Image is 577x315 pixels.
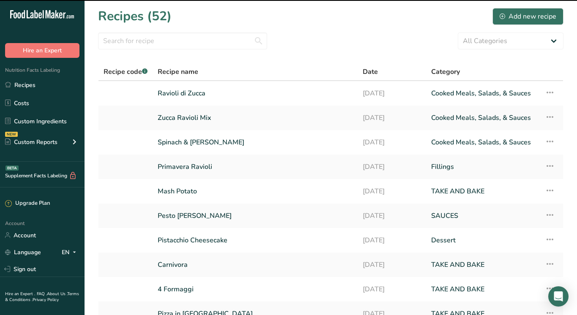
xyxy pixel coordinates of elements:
[5,245,41,260] a: Language
[363,182,421,200] a: [DATE]
[37,291,47,297] a: FAQ .
[5,138,57,147] div: Custom Reports
[158,109,353,127] a: Zucca Ravioli Mix
[431,280,535,298] a: TAKE AND BAKE
[363,133,421,151] a: [DATE]
[431,158,535,176] a: Fillings
[500,11,556,22] div: Add new recipe
[548,286,569,307] div: Open Intercom Messenger
[104,67,148,76] span: Recipe code
[5,291,79,303] a: Terms & Conditions .
[158,133,353,151] a: Spinach & [PERSON_NAME]
[5,199,50,208] div: Upgrade Plan
[158,231,353,249] a: Pistacchio Cheesecake
[431,67,460,77] span: Category
[363,256,421,274] a: [DATE]
[431,231,535,249] a: Dessert
[47,291,67,297] a: About Us .
[5,132,18,137] div: NEW
[62,247,79,257] div: EN
[158,207,353,225] a: Pesto [PERSON_NAME]
[363,158,421,176] a: [DATE]
[431,207,535,225] a: SAUCES
[431,109,535,127] a: Cooked Meals, Salads, & Sauces
[33,297,59,303] a: Privacy Policy
[363,231,421,249] a: [DATE]
[492,8,563,25] button: Add new recipe
[158,158,353,176] a: Primavera Ravioli
[431,133,535,151] a: Cooked Meals, Salads, & Sauces
[98,7,172,26] h1: Recipes (52)
[431,256,535,274] a: TAKE AND BAKE
[431,182,535,200] a: TAKE AND BAKE
[5,166,19,171] div: BETA
[363,67,378,77] span: Date
[5,291,35,297] a: Hire an Expert .
[363,109,421,127] a: [DATE]
[158,84,353,102] a: Ravioli di Zucca
[363,207,421,225] a: [DATE]
[98,33,267,49] input: Search for recipe
[363,84,421,102] a: [DATE]
[431,84,535,102] a: Cooked Meals, Salads, & Sauces
[158,182,353,200] a: Mash Potato
[158,280,353,298] a: 4 Formaggi
[158,256,353,274] a: Carnivora
[158,67,198,77] span: Recipe name
[5,43,79,58] button: Hire an Expert
[363,280,421,298] a: [DATE]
